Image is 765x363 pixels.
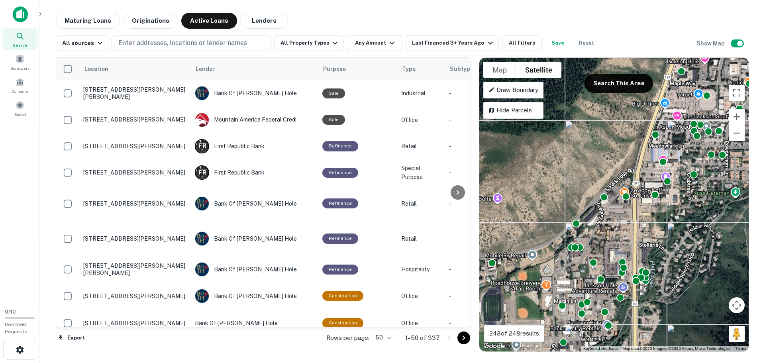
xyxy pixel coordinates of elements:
span: Lender [196,64,215,74]
div: Sale [322,88,345,98]
p: Office [401,319,441,328]
p: - [449,265,497,274]
div: First Republic Bank [195,139,314,153]
div: Bank Of [PERSON_NAME] Hole [195,289,314,303]
p: [STREET_ADDRESS][PERSON_NAME][PERSON_NAME] [83,86,187,100]
span: Search [13,42,27,48]
a: Terms (opens in new tab) [735,346,746,351]
p: Draw Boundary [488,85,538,95]
span: Borrowers [10,65,29,71]
button: Keyboard shortcuts [583,346,618,351]
h6: Show Map [696,39,726,48]
p: Office [401,292,441,300]
button: Originations [123,13,178,29]
p: - [449,234,497,243]
button: All Filters [502,35,542,51]
button: Toggle fullscreen view [729,85,745,101]
div: Sale [322,115,345,125]
span: Borrower Requests [5,322,27,334]
button: Zoom out [729,125,745,141]
p: Special Purpose [401,164,441,181]
p: [STREET_ADDRESS][PERSON_NAME] [83,320,187,327]
p: [STREET_ADDRESS][PERSON_NAME] [83,116,187,123]
p: - [449,116,497,124]
a: Saved [2,98,37,119]
th: Type [397,58,445,80]
p: [STREET_ADDRESS][PERSON_NAME] [83,169,187,176]
div: Bank Of [PERSON_NAME] Hole [195,86,314,100]
p: Office [401,116,441,124]
p: [STREET_ADDRESS][PERSON_NAME] [83,200,187,207]
button: Enter addresses, locations or lender names [112,35,271,51]
th: Purpose [318,58,397,80]
p: Hide Parcels [488,106,538,115]
div: First Republic Bank [195,165,314,180]
th: Lender [191,58,318,80]
p: Rows per page: [326,333,369,343]
p: Hospitality [401,265,441,274]
div: Borrowers [2,51,37,73]
p: F R [198,169,206,177]
p: - [449,292,497,300]
a: Contacts [2,75,37,96]
button: Search This Area [585,74,653,93]
p: - [449,199,497,208]
div: This loan purpose was for refinancing [322,233,358,243]
p: Retail [401,199,441,208]
a: Search [2,28,37,50]
p: Industrial [401,89,441,98]
button: Last Financed 3+ Years Ago [406,35,498,51]
p: Retail [401,234,441,243]
p: [STREET_ADDRESS][PERSON_NAME] [83,292,187,300]
p: 1–50 of 337 [405,333,440,343]
img: picture [195,263,209,276]
span: 0 / 10 [5,309,16,315]
span: Map data ©2025 Imagery ©2025 Airbus, Maxar Technologies [622,346,730,351]
p: 248 of 248 results [489,329,539,338]
button: Any Amount [347,35,402,51]
p: - [449,89,497,98]
button: All Property Types [274,35,343,51]
a: Open this area in Google Maps (opens a new window) [481,341,508,351]
img: capitalize-icon.png [13,6,28,22]
div: This loan purpose was for refinancing [322,198,358,208]
div: This loan purpose was for refinancing [322,265,358,275]
iframe: Chat Widget [725,299,765,337]
img: picture [195,197,209,210]
div: This loan purpose was for construction [322,318,363,328]
button: Reset [574,35,599,51]
div: Last Financed 3+ Years Ago [412,38,495,48]
button: Lenders [240,13,288,29]
div: This loan purpose was for construction [322,291,363,301]
img: picture [195,86,209,100]
button: Show satellite imagery [516,62,561,78]
p: - [449,319,497,328]
button: Zoom in [729,109,745,125]
p: - [449,142,497,151]
div: Mountain America Federal Credi [195,113,314,127]
button: Go to next page [457,332,470,344]
p: [STREET_ADDRESS][PERSON_NAME] [83,235,187,242]
th: Location [79,58,191,80]
div: 50 [373,332,392,343]
p: [STREET_ADDRESS][PERSON_NAME][PERSON_NAME] [83,262,187,277]
p: [STREET_ADDRESS][PERSON_NAME] [83,143,187,150]
p: Bank Of [PERSON_NAME] Hole [195,319,314,328]
div: 0 0 [479,58,749,351]
button: Export [56,332,87,344]
img: Google [481,341,508,351]
p: - [449,168,497,177]
p: Enter addresses, locations or lender names [118,38,247,48]
div: Bank Of [PERSON_NAME] Hole [195,262,314,277]
span: Saved [14,111,26,118]
div: All sources [62,38,105,48]
div: This loan purpose was for refinancing [322,141,358,151]
img: picture [195,113,209,127]
p: Retail [401,142,441,151]
button: Maturing Loans [56,13,120,29]
button: Save your search to get updates of matches that match your search criteria. [545,35,571,51]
